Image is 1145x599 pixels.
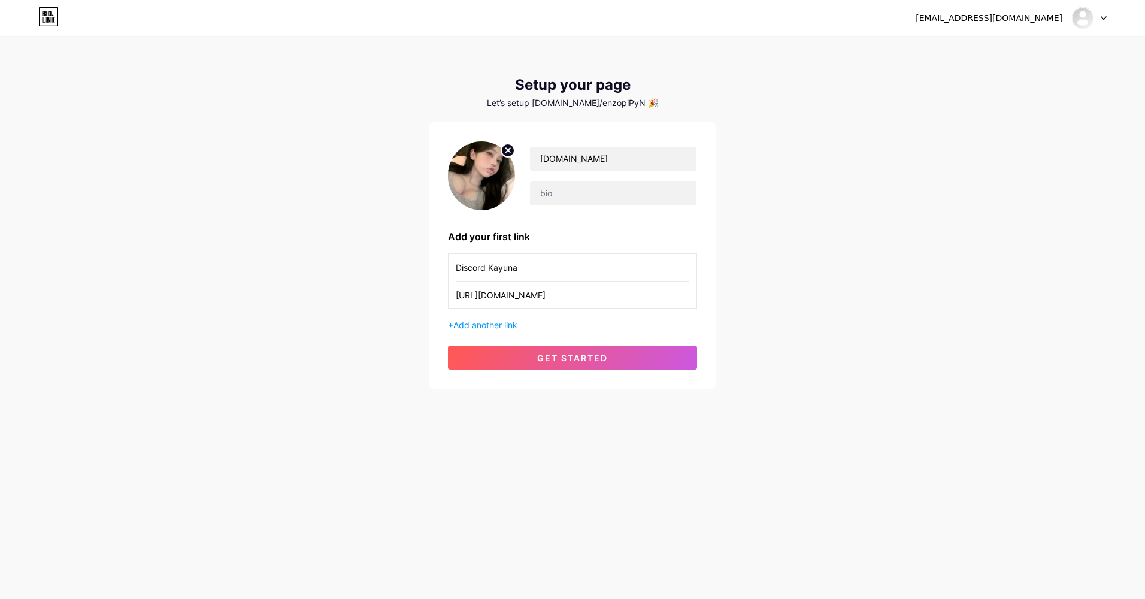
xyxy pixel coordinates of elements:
input: Your name [530,147,696,171]
img: Enzo [1071,7,1094,29]
input: Link name (My Instagram) [456,254,689,281]
div: Let’s setup [DOMAIN_NAME]/enzopiPyN 🎉 [429,98,716,108]
input: URL (https://instagram.com/yourname) [456,282,689,308]
div: Setup your page [429,77,716,93]
img: profile pic [448,141,515,210]
div: [EMAIL_ADDRESS][DOMAIN_NAME] [916,12,1062,25]
div: Add your first link [448,229,697,244]
span: get started [537,353,608,363]
div: + [448,319,697,331]
input: bio [530,181,696,205]
span: Add another link [453,320,517,330]
button: get started [448,346,697,370]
